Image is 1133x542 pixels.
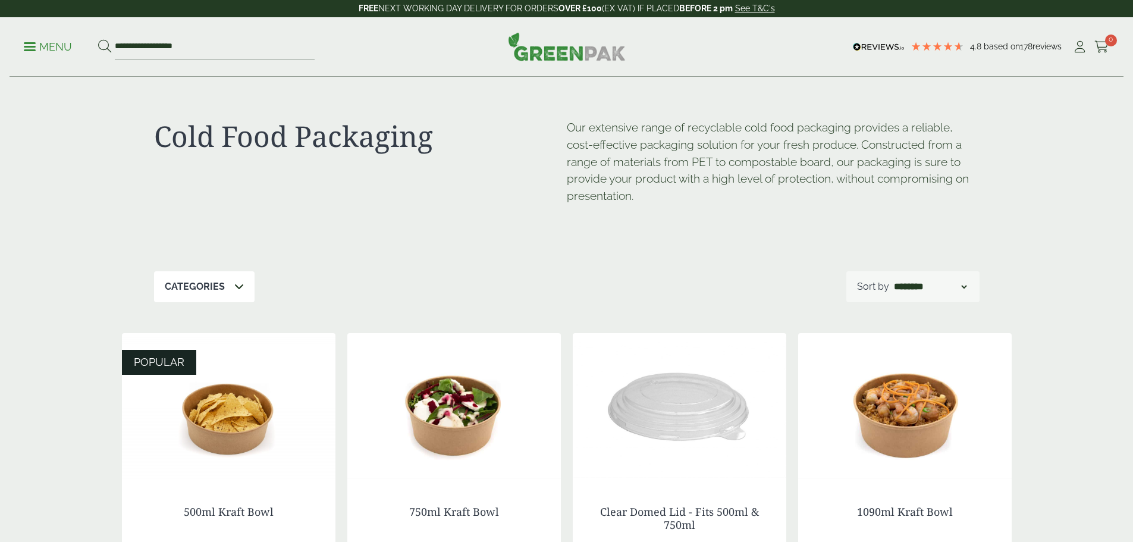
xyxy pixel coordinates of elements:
[1020,42,1032,51] span: 178
[134,356,184,368] span: POPULAR
[1032,42,1062,51] span: reviews
[1094,38,1109,56] a: 0
[409,505,499,519] a: 750ml Kraft Bowl
[567,119,980,205] p: Our extensive range of recyclable cold food packaging provides a reliable, cost-effective packagi...
[359,4,378,13] strong: FREE
[573,333,786,482] img: Clear Domed Lid - Fits 750ml-0
[984,42,1020,51] span: Based on
[24,40,72,52] a: Menu
[122,333,335,482] img: Kraft Bowl 500ml with Nachos
[857,280,889,294] p: Sort by
[892,280,969,294] select: Shop order
[154,119,567,153] h1: Cold Food Packaging
[347,333,561,482] img: Kraft Bowl 750ml with Goats Cheese Salad Open
[508,32,626,61] img: GreenPak Supplies
[1105,35,1117,46] span: 0
[798,333,1012,482] img: Kraft Bowl 1090ml with Prawns and Rice
[1094,41,1109,53] i: Cart
[735,4,775,13] a: See T&C's
[857,505,953,519] a: 1090ml Kraft Bowl
[970,42,984,51] span: 4.8
[165,280,225,294] p: Categories
[853,43,905,51] img: REVIEWS.io
[184,505,274,519] a: 500ml Kraft Bowl
[1072,41,1087,53] i: My Account
[911,41,964,52] div: 4.78 Stars
[600,505,759,532] a: Clear Domed Lid - Fits 500ml & 750ml
[24,40,72,54] p: Menu
[558,4,602,13] strong: OVER £100
[679,4,733,13] strong: BEFORE 2 pm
